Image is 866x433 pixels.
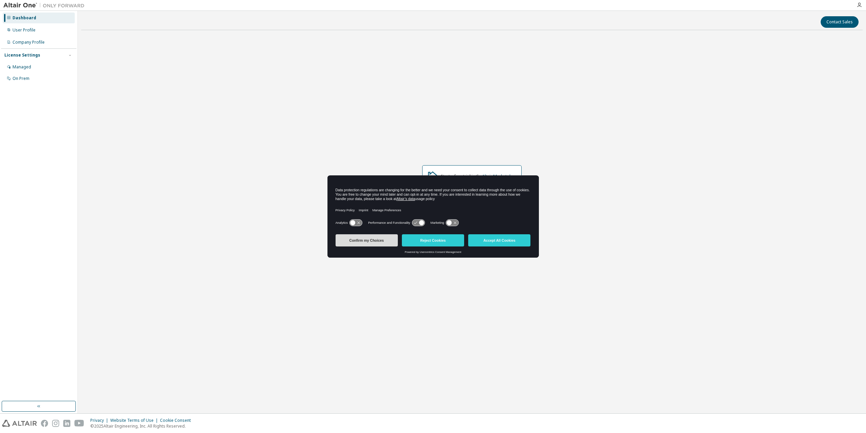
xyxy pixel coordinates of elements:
[41,420,48,427] img: facebook.svg
[482,173,517,179] a: Altair Marketplace
[441,174,517,179] div: Start a free trial in the
[2,420,37,427] img: altair_logo.svg
[13,64,31,70] div: Managed
[821,16,859,28] button: Contact Sales
[74,420,84,427] img: youtube.svg
[90,423,195,429] p: © 2025 Altair Engineering, Inc. All Rights Reserved.
[13,76,29,81] div: On Prem
[160,418,195,423] div: Cookie Consent
[52,420,59,427] img: instagram.svg
[63,420,70,427] img: linkedin.svg
[90,418,110,423] div: Privacy
[110,418,160,423] div: Website Terms of Use
[3,2,88,9] img: Altair One
[13,15,36,21] div: Dashboard
[4,52,40,58] div: License Settings
[13,27,36,33] div: User Profile
[13,40,45,45] div: Company Profile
